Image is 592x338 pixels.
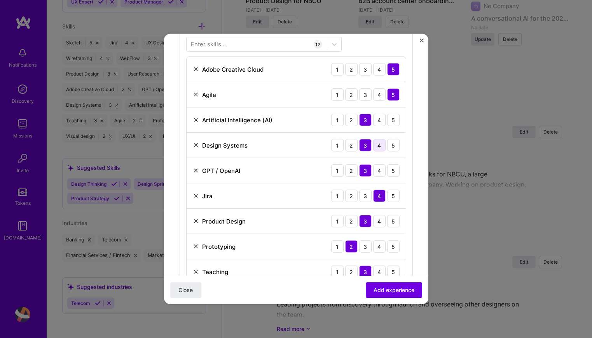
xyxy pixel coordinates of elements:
div: 2 [345,190,358,202]
div: 2 [345,164,358,177]
div: 5 [387,266,400,278]
img: Remove [193,66,199,72]
div: 12 [314,40,322,49]
img: Remove [193,218,199,224]
div: 1 [331,266,344,278]
div: 5 [387,63,400,76]
div: Design Systems [202,141,248,149]
div: 4 [373,139,386,151]
div: 1 [331,164,344,177]
div: 1 [331,114,344,126]
div: 3 [359,266,372,278]
div: 4 [373,190,386,202]
div: 2 [345,215,358,227]
button: Add experience [366,282,422,298]
img: Remove [193,92,199,98]
div: 4 [373,164,386,177]
div: 3 [359,215,372,227]
div: 1 [331,139,344,151]
button: Close [170,282,201,298]
div: 1 [331,63,344,76]
div: 2 [345,240,358,253]
img: Remove [193,193,199,199]
div: 3 [359,114,372,126]
span: Close [178,286,193,294]
div: Jira [202,192,213,200]
img: Remove [193,142,199,148]
div: Artificial Intelligence (AI) [202,116,272,124]
div: Prototyping [202,242,236,250]
div: 2 [345,139,358,151]
div: GPT / OpenAI [202,166,240,174]
div: 2 [345,63,358,76]
img: Remove [193,269,199,275]
div: 3 [359,190,372,202]
div: 3 [359,88,372,101]
div: 5 [387,164,400,177]
div: 1 [331,190,344,202]
div: 4 [373,63,386,76]
div: 3 [359,164,372,177]
div: 1 [331,88,344,101]
div: Enter skills... [191,40,226,48]
div: 4 [373,266,386,278]
div: 5 [387,114,400,126]
div: Agile [202,90,216,99]
div: Adobe Creative Cloud [202,65,264,73]
div: 2 [345,88,358,101]
div: 5 [387,240,400,253]
div: 5 [387,190,400,202]
img: Remove [193,167,199,174]
div: 1 [331,240,344,253]
div: Product Design [202,217,246,225]
button: Close [420,39,424,47]
div: 5 [387,139,400,151]
div: 4 [373,240,386,253]
div: 4 [373,88,386,101]
div: 5 [387,215,400,227]
div: 1 [331,215,344,227]
img: Remove [193,117,199,123]
div: 3 [359,63,372,76]
div: 4 [373,215,386,227]
img: Remove [193,243,199,250]
div: 4 [373,114,386,126]
div: 5 [387,88,400,101]
div: 2 [345,114,358,126]
div: 3 [359,240,372,253]
div: 2 [345,266,358,278]
span: Add experience [374,286,414,294]
div: 3 [359,139,372,151]
div: Teaching [202,268,228,276]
